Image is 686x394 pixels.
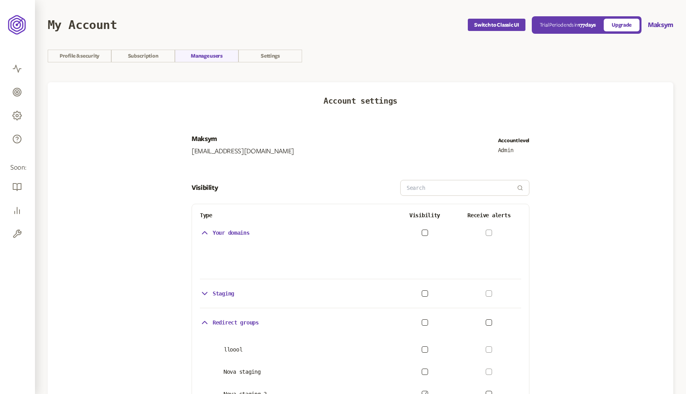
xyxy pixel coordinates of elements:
[111,50,175,62] a: Subscription
[648,20,673,30] button: Maksym
[192,97,529,106] h3: Account settings
[48,50,111,62] a: Profile & security
[48,18,117,32] h1: My Account
[468,19,525,31] button: Switch to Classic UI
[457,212,521,218] p: Receive alerts
[213,230,250,236] p: Your domains
[200,212,393,218] p: Type
[200,289,234,298] button: Staging
[498,137,529,144] p: Account level
[393,212,457,218] p: Visibility
[175,50,238,62] a: Manage users
[10,163,25,172] span: Soon:
[578,22,596,28] span: 177 days
[200,369,393,375] p: Nova staging
[407,180,517,195] input: Search
[604,19,639,31] a: Upgrade
[200,228,250,238] button: Your domains
[238,50,302,62] a: Settings
[200,346,393,353] p: lloool
[213,319,259,326] p: Redirect groups
[213,290,234,297] p: Staging
[200,318,259,327] button: Redirect groups
[498,147,529,153] p: Admin
[192,147,294,156] p: [EMAIL_ADDRESS][DOMAIN_NAME]
[192,183,218,192] p: Visibility
[540,22,596,28] p: Trial Period ends in
[192,134,294,144] p: Maksym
